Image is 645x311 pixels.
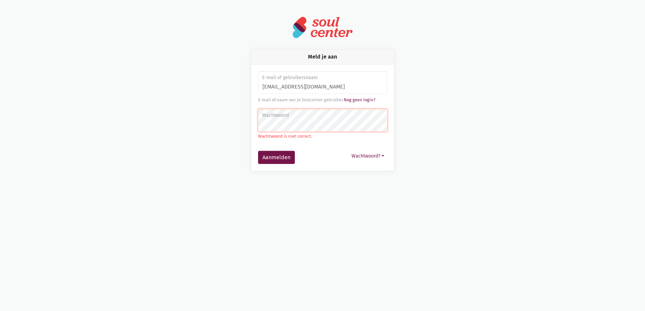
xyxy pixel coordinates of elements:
[258,133,387,140] p: Wachtwoord is niet correct.
[292,16,353,39] img: logo-soulcenter-full.svg
[258,71,387,164] form: Aanmelden
[258,151,295,164] button: Aanmelden
[251,50,394,64] div: Meld je aan
[344,97,375,102] a: Nog geen login?
[262,74,383,81] label: E-mail of gebruikersnaam
[258,97,387,103] div: E-mail of naam van je Soulcenter gebruiker.
[348,151,387,161] button: Wachtwoord?
[262,112,383,119] label: Wachtwoord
